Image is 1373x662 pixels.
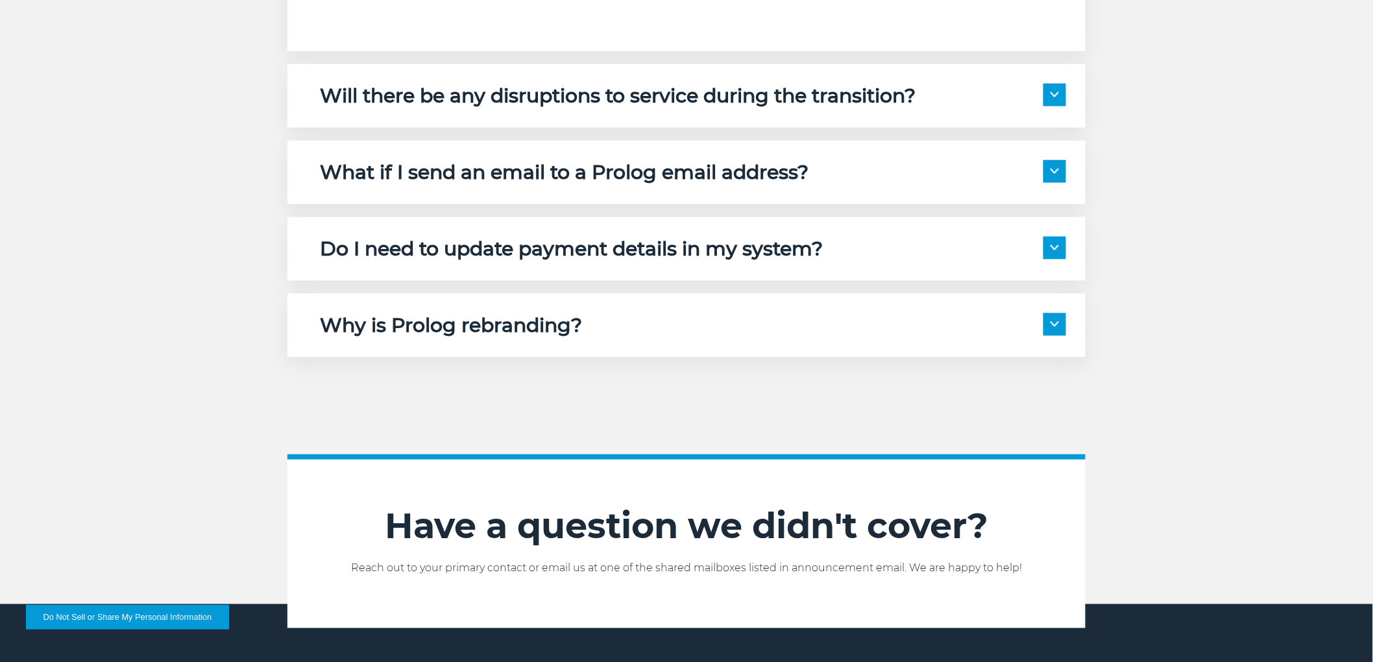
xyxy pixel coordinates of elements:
button: Do Not Sell or Share My Personal Information [26,605,229,630]
p: Reach out to your primary contact or email us at one of the shared mailboxes listed in announceme... [287,561,1086,576]
img: arrow [1051,245,1059,250]
img: arrow [1051,169,1059,174]
img: arrow [1051,92,1059,97]
h5: What if I send an email to a Prolog email address? [320,160,808,185]
h5: Why is Prolog rebranding? [320,313,582,338]
h5: Will there be any disruptions to service during the transition? [320,84,916,108]
h5: Do I need to update payment details in my system? [320,237,823,261]
img: arrow [1051,322,1059,327]
h2: Have a question we didn't cover? [287,505,1086,548]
